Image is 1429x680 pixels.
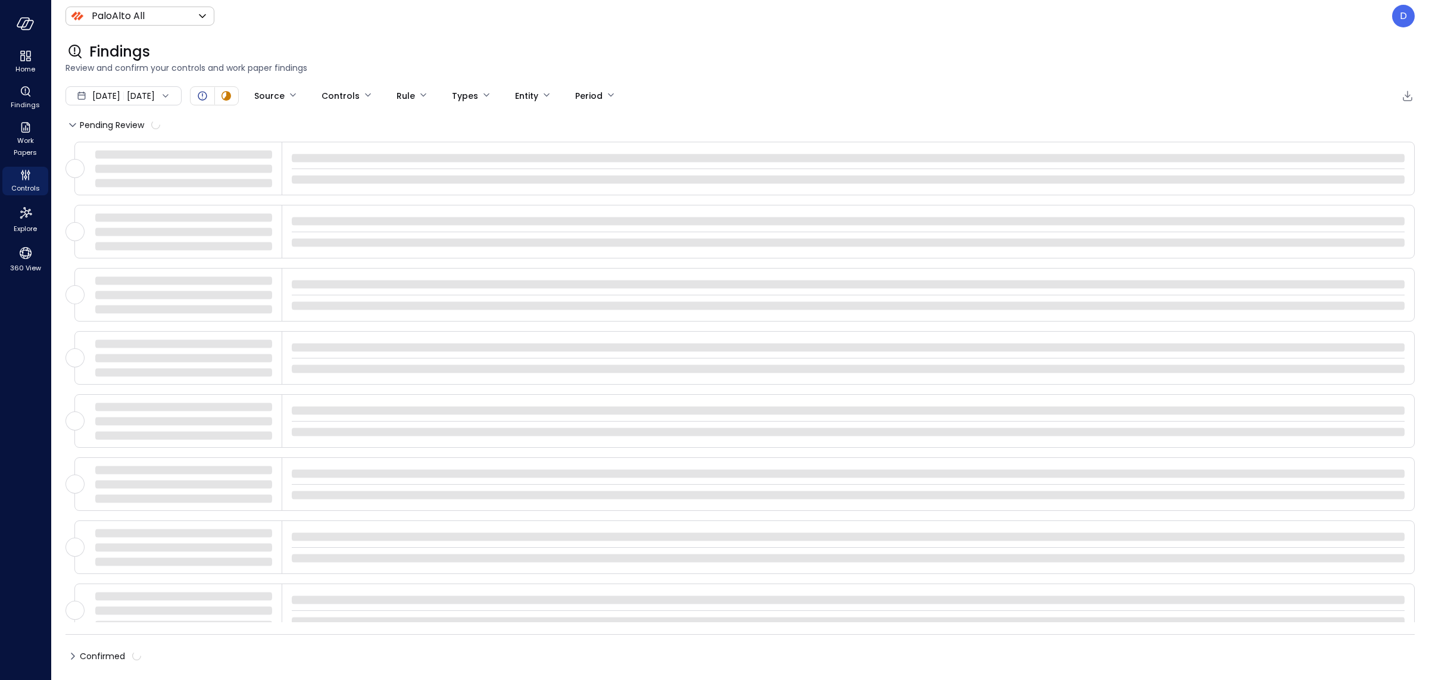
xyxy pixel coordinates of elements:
div: 360 View [2,243,48,275]
div: Period [575,86,603,106]
div: Types [452,86,478,106]
div: Open [195,89,210,103]
div: Entity [515,86,538,106]
span: Findings [11,99,40,111]
span: Controls [11,182,40,194]
span: [DATE] [92,89,120,102]
span: calculating... [132,651,141,660]
span: Confirmed [80,647,141,666]
div: Home [2,48,48,76]
div: Explore [2,202,48,236]
img: Icon [70,9,85,23]
span: Work Papers [7,135,43,158]
div: Dudu [1392,5,1415,27]
span: 360 View [10,262,41,274]
div: Work Papers [2,119,48,160]
span: Review and confirm your controls and work paper findings [65,61,1415,74]
div: Source [254,86,285,106]
div: Controls [322,86,360,106]
span: Home [15,63,35,75]
div: Findings [2,83,48,112]
span: calculating... [151,120,160,129]
div: Controls [2,167,48,195]
div: Rule [397,86,415,106]
span: Findings [89,42,150,61]
p: PaloAlto All [92,9,145,23]
span: Explore [14,223,37,235]
p: D [1400,9,1407,23]
div: In Progress [219,89,233,103]
span: Pending Review [80,116,160,135]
